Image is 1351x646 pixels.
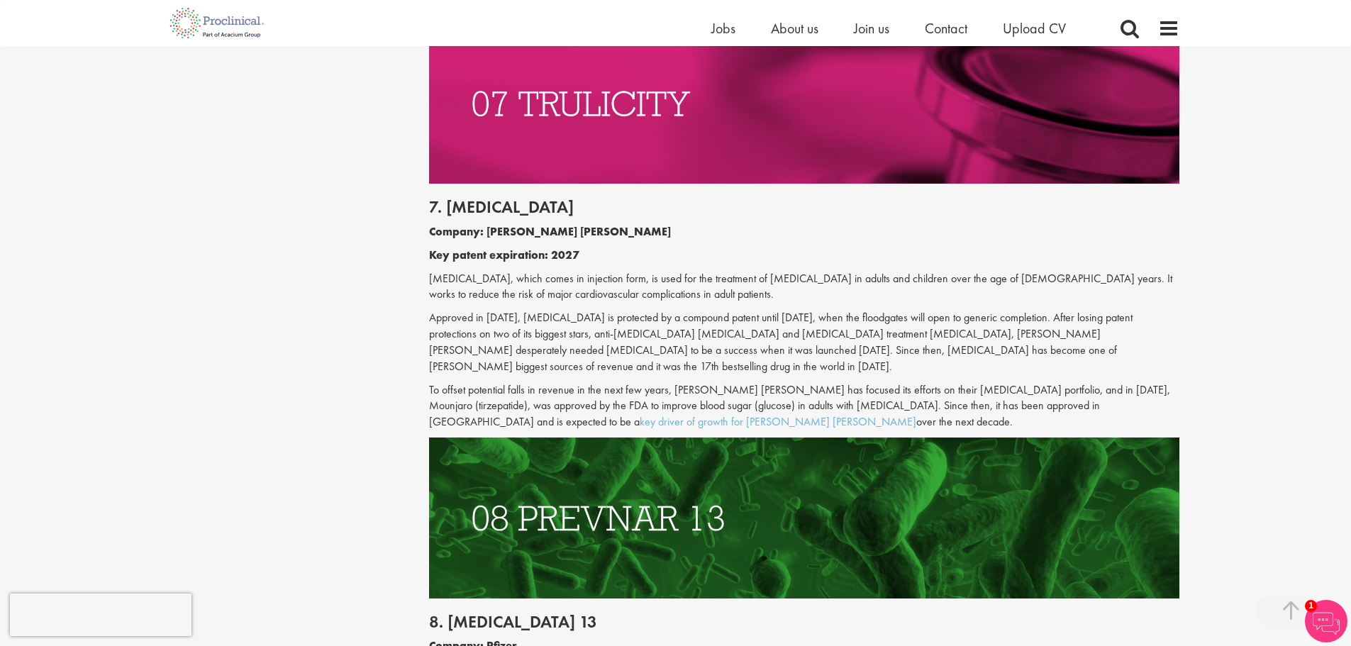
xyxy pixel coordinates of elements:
[429,310,1179,374] p: Approved in [DATE], [MEDICAL_DATA] is protected by a compound patent until [DATE], when the flood...
[854,19,889,38] a: Join us
[429,613,1179,631] h2: 8. [MEDICAL_DATA] 13
[711,19,735,38] a: Jobs
[1305,600,1317,612] span: 1
[10,594,191,636] iframe: reCAPTCHA
[429,198,1179,216] h2: 7. [MEDICAL_DATA]
[925,19,967,38] a: Contact
[429,438,1179,598] img: Drugs with patents due to expire Prevnar 13
[429,224,671,239] b: Company: [PERSON_NAME] [PERSON_NAME]
[1003,19,1066,38] a: Upload CV
[429,23,1179,184] img: Drugs with patents due to expire Trulicity
[429,247,579,262] b: Key patent expiration: 2027
[429,271,1179,303] p: [MEDICAL_DATA], which comes in injection form, is used for the treatment of [MEDICAL_DATA] in adu...
[1305,600,1347,642] img: Chatbot
[771,19,818,38] a: About us
[429,382,1179,431] p: To offset potential falls in revenue in the next few years, [PERSON_NAME] [PERSON_NAME] has focus...
[640,414,916,429] a: key driver of growth for [PERSON_NAME] [PERSON_NAME]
